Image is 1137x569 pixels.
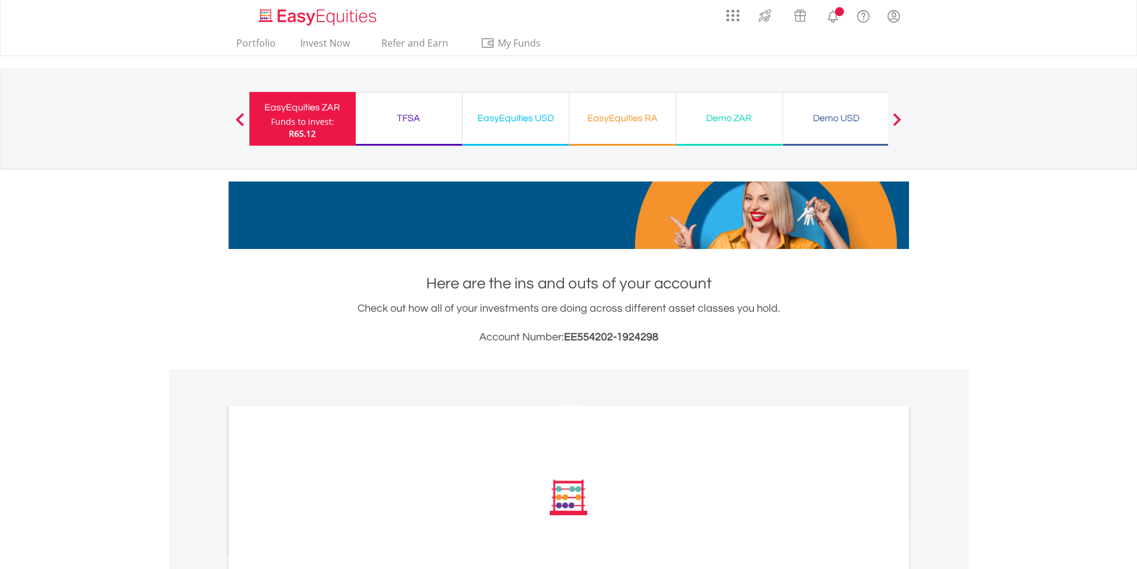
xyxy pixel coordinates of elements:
[719,3,747,22] a: AppsGrid
[885,119,909,131] button: Next
[257,99,349,116] div: EasyEquities ZAR
[818,3,848,27] a: Notifications
[228,119,252,131] button: Previous
[271,116,334,128] div: Funds to invest:
[470,110,562,127] div: EasyEquities USD
[229,329,909,346] h3: Account Number:
[790,6,810,25] img: vouchers-v2.svg
[381,36,448,50] span: Refer and Earn
[848,3,879,27] a: FAQ's and Support
[289,128,316,139] span: R65.12
[369,37,461,56] a: Refer and Earn
[229,182,909,249] img: EasyMortage Promotion Banner
[229,273,909,294] h1: Here are the ins and outs of your account
[879,3,909,29] a: My Profile
[363,110,455,127] div: TFSA
[232,37,281,56] a: Portfolio
[577,110,668,127] div: EasyEquities RA
[564,331,658,343] span: EE554202-1924298
[755,6,775,25] img: thrive-v2.svg
[480,35,559,51] span: My Funds
[726,9,739,22] img: grid-menu-icon.svg
[782,3,818,25] a: Vouchers
[790,110,882,127] div: Demo USD
[295,37,355,56] a: Invest Now
[254,3,381,27] a: Home page
[229,300,909,346] div: Check out how all of your investments are doing across different asset classes you hold.
[683,110,775,127] div: Demo ZAR
[257,7,381,27] img: EasyEquities_Logo.png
